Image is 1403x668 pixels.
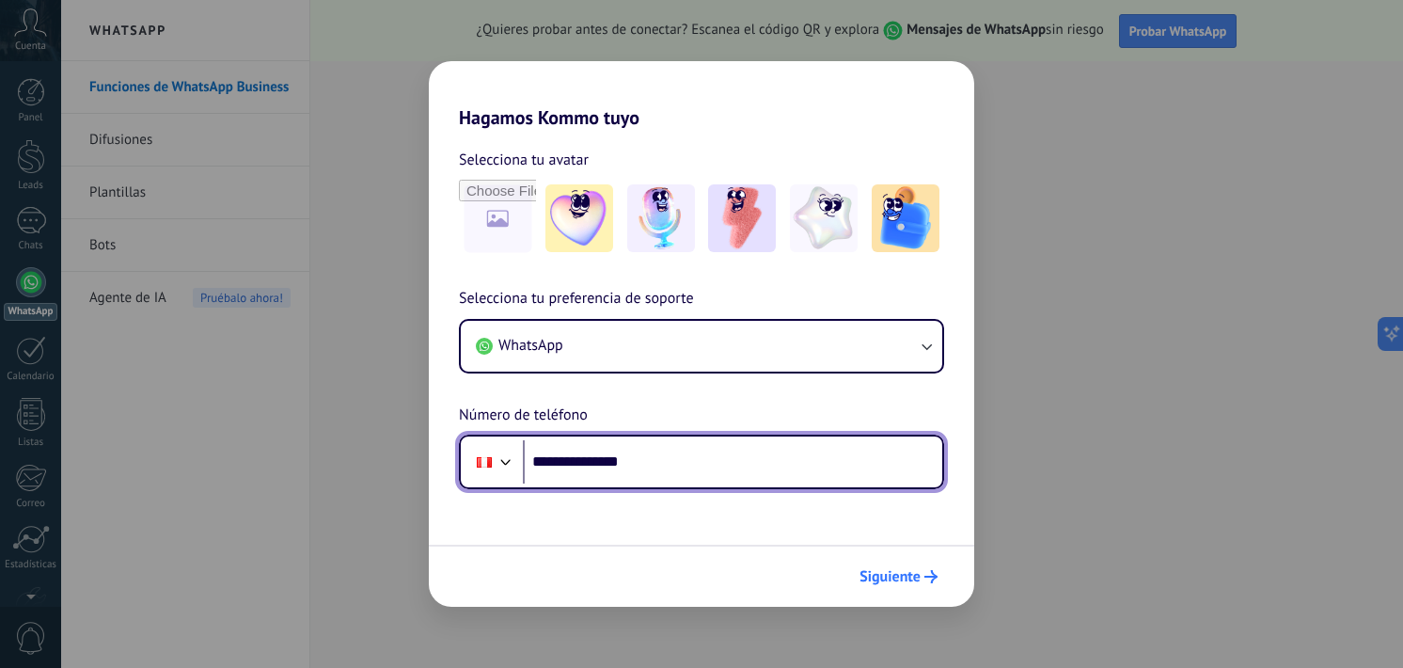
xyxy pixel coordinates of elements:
[872,184,939,252] img: -5.jpeg
[461,321,942,372] button: WhatsApp
[790,184,858,252] img: -4.jpeg
[459,404,588,428] span: Número de teléfono
[851,561,946,593] button: Siguiente
[429,61,974,129] h2: Hagamos Kommo tuyo
[498,336,563,355] span: WhatsApp
[545,184,613,252] img: -1.jpeg
[708,184,776,252] img: -3.jpeg
[859,570,921,583] span: Siguiente
[466,442,502,482] div: Peru: + 51
[627,184,695,252] img: -2.jpeg
[459,287,694,311] span: Selecciona tu preferencia de soporte
[459,148,589,172] span: Selecciona tu avatar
